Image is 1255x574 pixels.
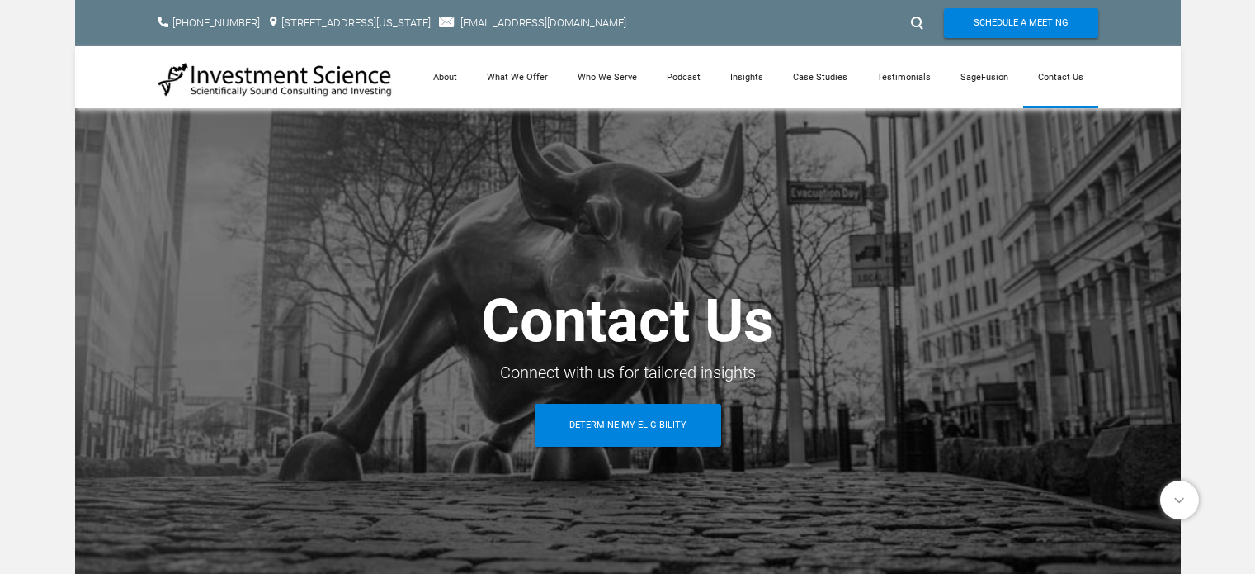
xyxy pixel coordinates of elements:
[715,46,778,108] a: Insights
[158,358,1098,387] div: ​Connect with us for tailored insights
[418,46,472,108] a: About
[944,8,1098,38] a: Schedule A Meeting
[172,17,260,29] a: [PHONE_NUMBER]
[569,404,686,447] span: Determine My Eligibility
[862,46,946,108] a: Testimonials
[974,8,1069,38] span: Schedule A Meeting
[281,17,431,29] a: [STREET_ADDRESS][US_STATE]​
[652,46,715,108] a: Podcast
[778,46,862,108] a: Case Studies
[1023,46,1098,108] a: Contact Us
[158,61,393,97] img: Investment Science | NYC Consulting Services
[481,286,774,356] span: Contact Us​​​​
[946,46,1023,108] a: SageFusion
[535,404,721,447] a: Determine My Eligibility
[563,46,652,108] a: Who We Serve
[472,46,563,108] a: What We Offer
[460,17,626,29] a: [EMAIL_ADDRESS][DOMAIN_NAME]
